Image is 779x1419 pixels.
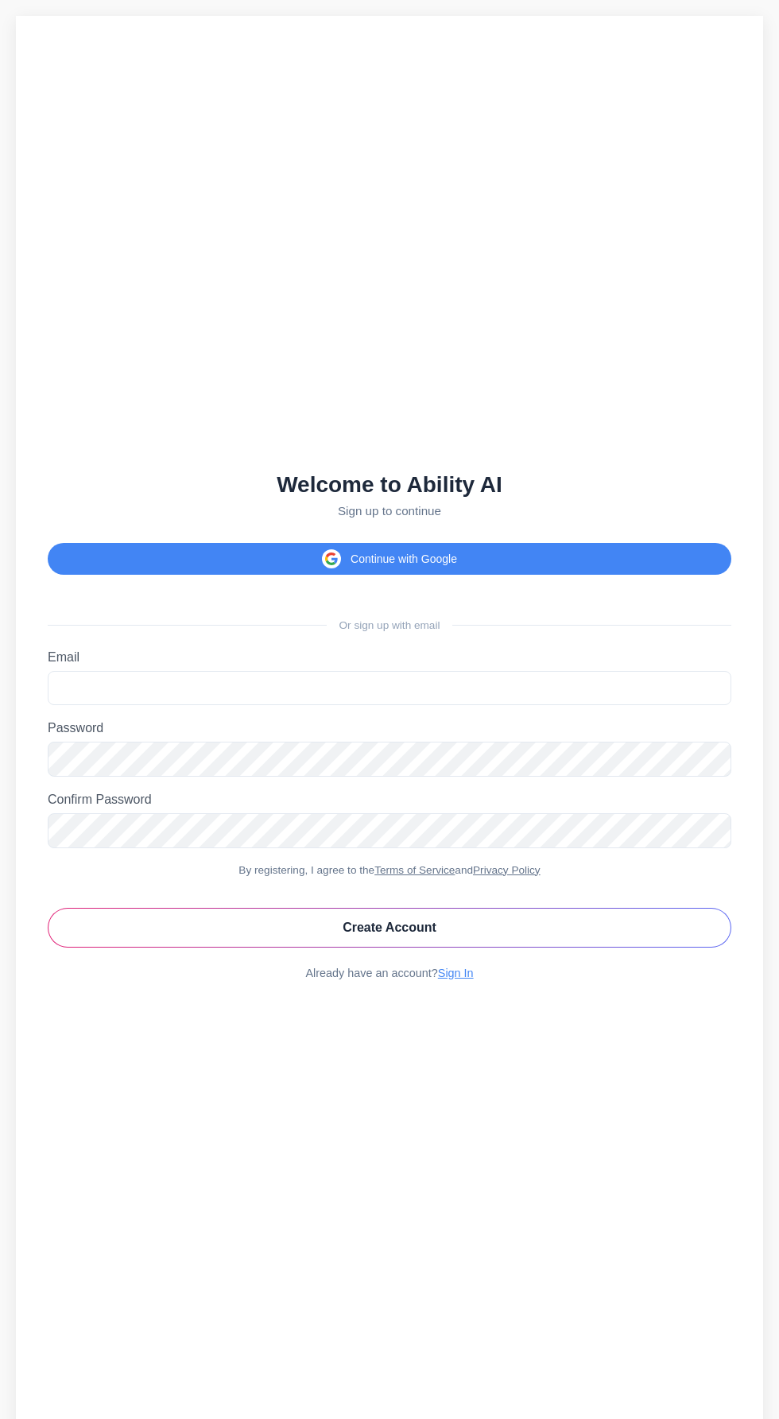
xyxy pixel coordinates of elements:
[48,793,731,807] label: Confirm Password
[48,619,731,631] div: Or sign up with email
[48,721,731,735] label: Password
[473,864,541,876] a: Privacy Policy
[48,504,731,518] p: Sign up to continue
[48,967,731,979] div: Already have an account?
[438,967,474,979] a: Sign In
[48,864,731,876] div: By registering, I agree to the and
[48,543,731,575] button: Continue with Google
[374,864,455,876] a: Terms of Service
[48,650,731,665] label: Email
[48,908,731,948] button: Create Account
[48,472,731,498] h2: Welcome to Ability AI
